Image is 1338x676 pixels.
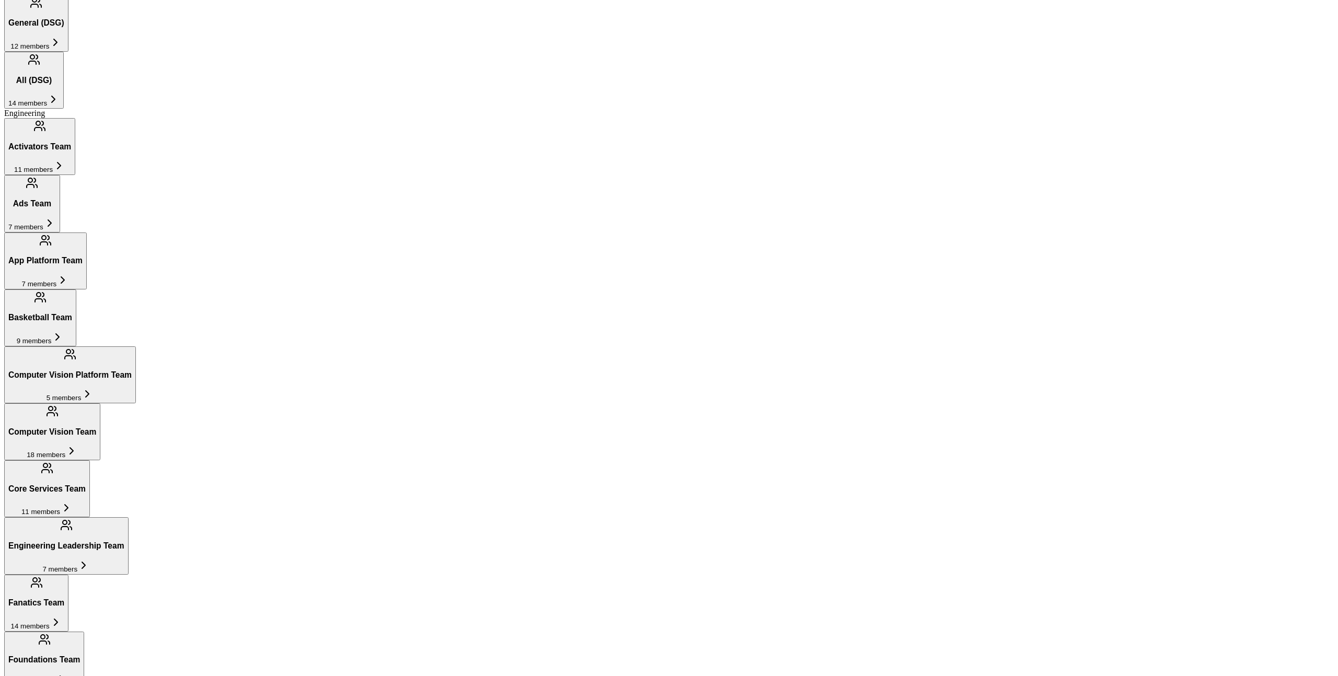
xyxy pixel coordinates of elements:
span: 11 members [21,508,60,516]
button: Core Services Team11 members [4,460,90,517]
button: Fanatics Team14 members [4,575,68,632]
h3: Foundations Team [8,655,80,665]
button: Engineering Leadership Team7 members [4,517,129,574]
h3: Engineering Leadership Team [8,541,124,551]
h3: Activators Team [8,142,71,151]
h3: Ads Team [8,199,56,208]
span: 14 members [8,99,47,107]
span: 14 members [11,622,50,630]
span: 7 members [42,565,77,573]
button: Computer Vision Platform Team5 members [4,346,136,403]
span: 9 members [17,337,52,345]
span: 12 members [10,42,49,50]
h3: App Platform Team [8,256,83,265]
h3: Basketball Team [8,313,72,322]
h3: Core Services Team [8,484,86,494]
h3: Fanatics Team [8,598,64,608]
button: Ads Team7 members [4,175,60,232]
span: 18 members [27,451,65,459]
span: Engineering [4,109,45,118]
h3: Computer Vision Team [8,427,96,437]
h3: All (DSG) [8,76,60,85]
button: All (DSG)14 members [4,52,64,109]
span: 11 members [14,166,53,173]
h3: Computer Vision Platform Team [8,370,132,380]
button: Activators Team11 members [4,118,75,175]
span: 7 members [8,223,43,231]
button: App Platform Team7 members [4,232,87,289]
h3: General (DSG) [8,18,64,28]
span: 7 members [22,280,57,288]
button: Computer Vision Team18 members [4,403,100,460]
span: 5 members [47,394,82,402]
button: Basketball Team9 members [4,289,76,346]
